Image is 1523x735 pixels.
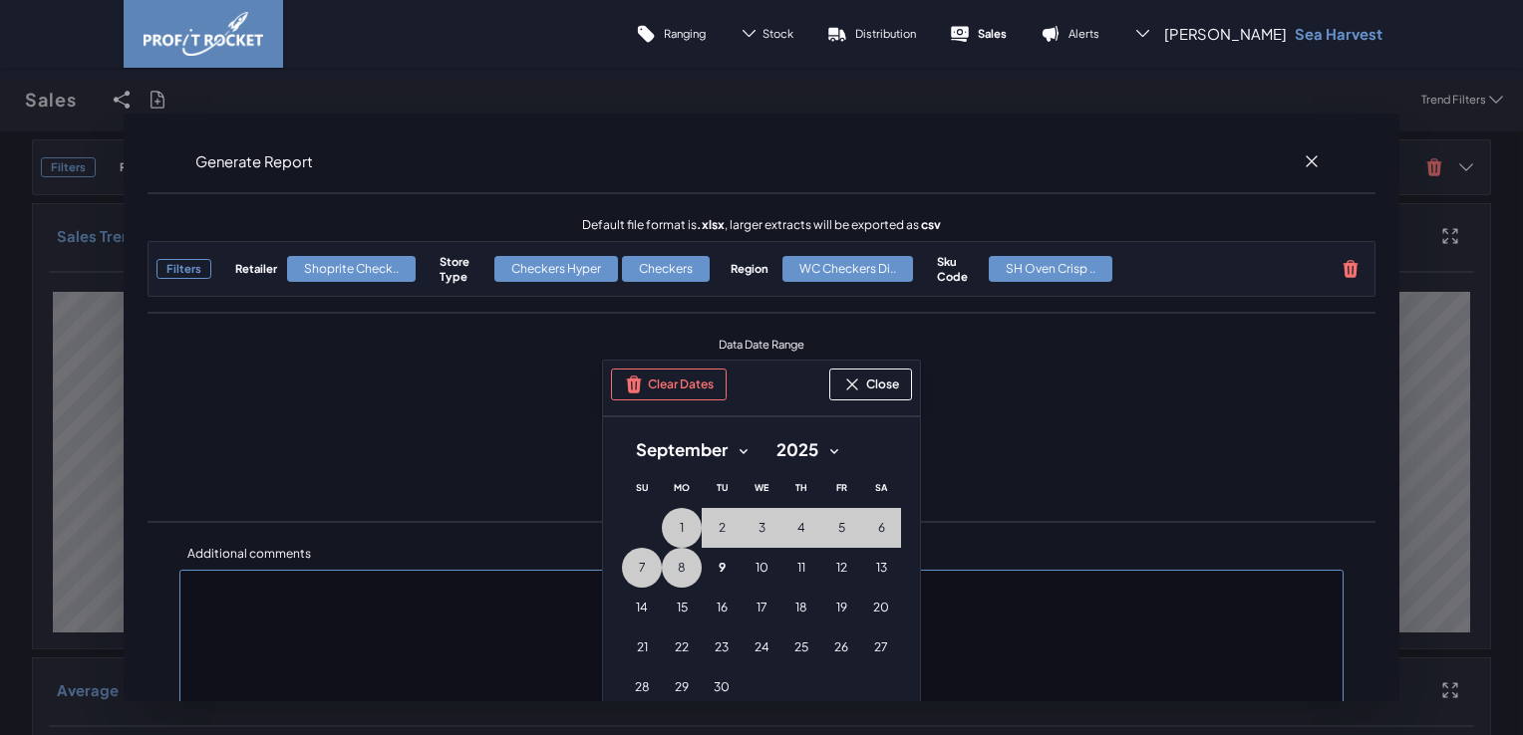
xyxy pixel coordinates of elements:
[674,482,690,493] span: Mo
[794,639,808,655] span: 25
[715,639,729,655] span: 23
[635,679,650,695] span: 28
[838,520,845,536] span: 5
[874,639,888,655] span: 27
[717,482,728,493] span: Tu
[719,337,804,352] p: Data Date Range
[235,261,277,276] h4: Retailer
[755,482,768,493] span: We
[989,256,1112,282] div: SH Oven Crisp ..
[144,12,263,56] img: image
[855,26,916,41] p: Distribution
[762,26,793,41] span: Stock
[937,254,979,284] h4: Sku Code
[836,560,847,576] span: 12
[664,26,706,41] p: Ranging
[810,10,933,58] a: Distribution
[622,256,710,282] div: Checkers
[697,217,725,232] strong: .xlsx
[829,368,912,400] button: Close
[156,259,211,279] h3: Filters
[440,254,484,284] h4: Store Type
[637,639,648,655] span: 21
[875,482,887,493] span: Sa
[155,429,1368,444] p: Data Frequency
[836,482,847,493] span: Fr
[1024,10,1116,58] a: Alerts
[717,600,728,615] span: 16
[782,256,913,282] div: WC Checkers Di..
[494,256,618,282] div: Checkers Hyper
[675,679,689,695] span: 29
[719,560,726,576] span: 9
[755,639,769,655] span: 24
[636,482,648,493] span: Su
[757,600,767,615] span: 17
[873,600,889,615] span: 20
[795,600,807,615] span: 18
[797,520,805,536] span: 4
[680,520,684,536] span: 1
[1068,26,1099,41] p: Alerts
[795,482,807,493] span: Th
[287,256,416,282] div: Shoprite Check..
[834,639,848,655] span: 26
[719,520,726,536] span: 2
[1295,24,1382,44] p: Sea Harvest
[1164,24,1287,44] span: [PERSON_NAME]
[195,151,313,171] h3: Generate Report
[677,600,688,615] span: 15
[678,560,686,576] span: 8
[978,26,1007,41] p: Sales
[582,217,941,233] p: Default file format is , larger extracts will be exported as
[933,10,1024,58] a: Sales
[619,10,723,58] a: Ranging
[639,560,646,576] span: 7
[731,261,772,276] h4: Region
[756,560,768,576] span: 10
[878,520,885,536] span: 6
[675,639,689,655] span: 22
[797,560,805,576] span: 11
[921,217,941,232] strong: csv
[876,560,887,576] span: 13
[187,546,311,562] p: Additional comments
[836,600,847,615] span: 19
[759,520,765,536] span: 3
[636,600,648,615] span: 14
[714,679,730,695] span: 30
[611,368,727,400] button: Clear Dates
